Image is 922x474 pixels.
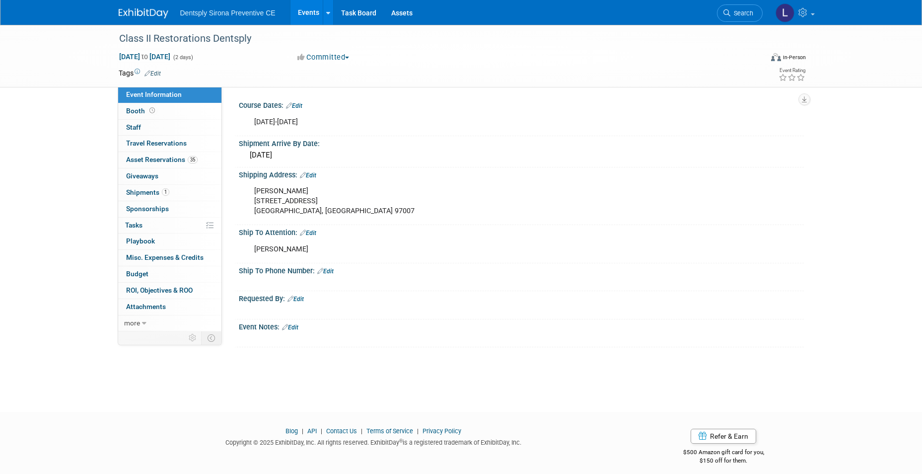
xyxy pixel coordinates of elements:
[287,296,304,303] a: Edit
[124,319,140,327] span: more
[318,427,325,435] span: |
[119,436,629,447] div: Copyright © 2025 ExhibitDay, Inc. All rights reserved. ExhibitDay is a registered trademark of Ex...
[239,98,804,111] div: Course Dates:
[282,324,298,331] a: Edit
[326,427,357,435] a: Contact Us
[239,167,804,180] div: Shipping Address:
[125,221,142,229] span: Tasks
[126,188,169,196] span: Shipments
[140,53,149,61] span: to
[299,427,306,435] span: |
[118,152,221,168] a: Asset Reservations35
[730,9,753,17] span: Search
[126,139,187,147] span: Travel Reservations
[118,283,221,299] a: ROI, Objectives & ROO
[300,230,316,237] a: Edit
[286,102,302,109] a: Edit
[399,438,403,444] sup: ®
[643,457,804,465] div: $150 off for them.
[239,136,804,149] div: Shipment Arrive By Date:
[126,205,169,213] span: Sponsorships
[118,218,221,234] a: Tasks
[118,316,221,331] a: more
[415,427,421,435] span: |
[771,53,781,61] img: Format-Inperson.png
[643,442,804,465] div: $500 Amazon gift card for you,
[247,112,695,132] div: [DATE]-[DATE]
[126,237,155,245] span: Playbook
[691,429,756,444] a: Refer & Earn
[294,52,353,63] button: Committed
[118,201,221,217] a: Sponsorships
[118,136,221,152] a: Travel Reservations
[239,291,804,304] div: Requested By:
[126,123,141,131] span: Staff
[119,68,161,78] td: Tags
[717,4,763,22] a: Search
[201,331,221,344] td: Toggle Event Tabs
[118,168,221,184] a: Giveaways
[239,263,804,276] div: Ship To Phone Number:
[172,54,193,61] span: (2 days)
[118,87,221,103] a: Event Information
[126,286,193,294] span: ROI, Objectives & ROO
[126,303,166,311] span: Attachments
[184,331,202,344] td: Personalize Event Tab Strip
[118,250,221,266] a: Misc. Expenses & Credits
[162,188,169,196] span: 1
[118,299,221,315] a: Attachments
[239,225,804,238] div: Ship To Attention:
[317,268,334,275] a: Edit
[118,266,221,282] a: Budget
[285,427,298,435] a: Blog
[118,120,221,136] a: Staff
[358,427,365,435] span: |
[704,52,806,67] div: Event Format
[247,181,695,221] div: [PERSON_NAME] [STREET_ADDRESS] [GEOGRAPHIC_DATA], [GEOGRAPHIC_DATA] 97007
[118,103,221,119] a: Booth
[307,427,317,435] a: API
[118,185,221,201] a: Shipments1
[246,148,796,163] div: [DATE]
[126,107,157,115] span: Booth
[779,68,805,73] div: Event Rating
[188,156,198,163] span: 35
[776,3,794,22] img: Lindsey Stutz
[147,107,157,114] span: Booth not reserved yet
[118,234,221,249] a: Playbook
[126,253,204,261] span: Misc. Expenses & Credits
[782,54,806,61] div: In-Person
[144,70,161,77] a: Edit
[119,8,168,18] img: ExhibitDay
[119,52,171,61] span: [DATE] [DATE]
[126,156,198,163] span: Asset Reservations
[423,427,461,435] a: Privacy Policy
[180,9,276,17] span: Dentsply Sirona Preventive CE
[126,270,148,278] span: Budget
[126,90,182,98] span: Event Information
[247,239,695,259] div: [PERSON_NAME]
[126,172,158,180] span: Giveaways
[366,427,413,435] a: Terms of Service
[239,319,804,332] div: Event Notes:
[300,172,316,179] a: Edit
[116,30,748,48] div: Class II Restorations Dentsply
